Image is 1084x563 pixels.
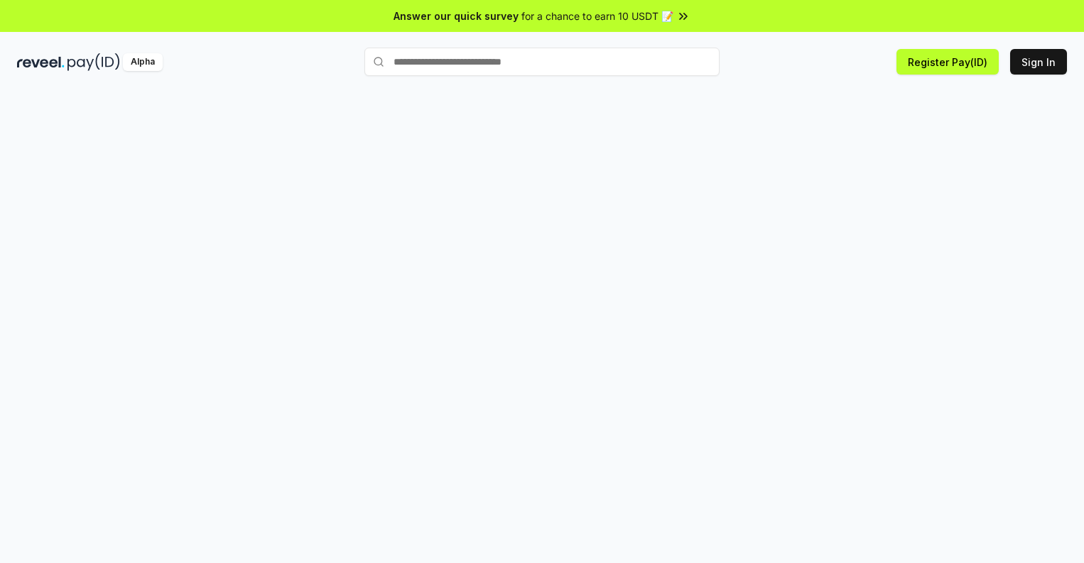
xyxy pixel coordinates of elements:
[1010,49,1067,75] button: Sign In
[394,9,519,23] span: Answer our quick survey
[67,53,120,71] img: pay_id
[896,49,999,75] button: Register Pay(ID)
[521,9,673,23] span: for a chance to earn 10 USDT 📝
[123,53,163,71] div: Alpha
[17,53,65,71] img: reveel_dark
